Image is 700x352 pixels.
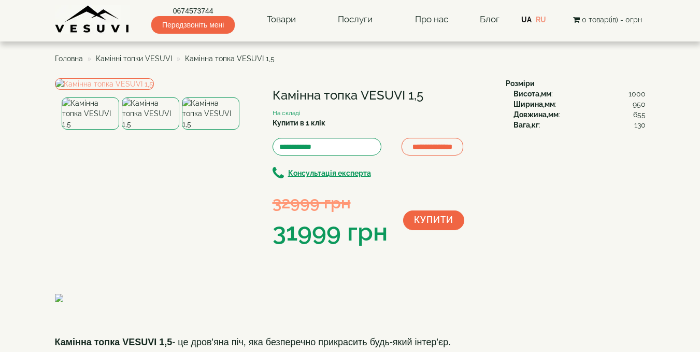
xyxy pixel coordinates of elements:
[513,99,646,109] div: :
[633,109,646,120] span: 655
[327,8,383,32] a: Послуги
[513,109,646,120] div: :
[628,89,646,99] span: 1000
[62,97,119,130] img: Камінна топка VESUVI 1,5
[96,54,172,63] a: Камінні топки VESUVI
[513,110,559,119] b: Довжина,мм
[513,90,551,98] b: Висота,мм
[513,100,555,108] b: Ширина,мм
[273,118,325,128] label: Купити в 1 клік
[55,294,236,302] img: fire.gif.pagespeed.ce.qLlqlCxrG1.gif
[151,16,235,34] span: Передзвоніть мені
[55,78,154,90] img: Камінна топка VESUVI 1,5
[55,5,130,34] img: Завод VESUVI
[403,210,464,230] button: Купити
[55,54,83,63] a: Головна
[405,8,459,32] a: Про нас
[151,6,235,16] a: 0674573744
[506,79,535,88] b: Розміри
[288,169,371,177] b: Консультація експерта
[182,97,239,130] img: Камінна топка VESUVI 1,5
[273,191,388,214] div: 32999 грн
[634,120,646,130] span: 130
[273,215,388,250] div: 31999 грн
[122,97,179,130] img: Камінна топка VESUVI 1,5
[513,120,646,130] div: :
[582,16,642,24] span: 0 товар(ів) - 0грн
[513,121,539,129] b: Вага,кг
[521,16,532,24] a: UA
[55,337,451,347] font: - це дров'яна піч, яка безперечно прикрасить будь-який інтер'єр.
[256,8,306,32] a: Товари
[185,54,275,63] span: Камінна топка VESUVI 1,5
[55,337,173,347] b: Камінна топка VESUVI 1,5
[273,89,490,102] h1: Камінна топка VESUVI 1,5
[570,14,645,25] button: 0 товар(ів) - 0грн
[513,89,646,99] div: :
[536,16,546,24] a: RU
[273,109,301,117] small: На складі
[480,14,499,24] a: Блог
[633,99,646,109] span: 950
